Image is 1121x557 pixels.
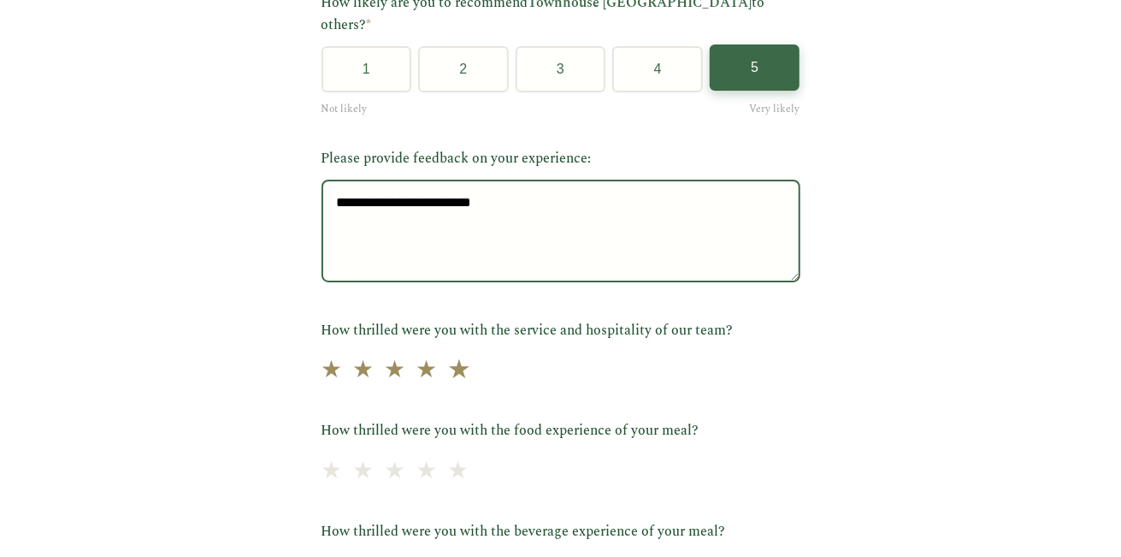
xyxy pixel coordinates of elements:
button: 3 [516,46,606,92]
label: Please provide feedback on your experience: [322,148,800,170]
span: ★ [353,453,375,491]
span: ★ [322,453,343,491]
button: 2 [418,46,509,92]
span: ★ [353,352,375,390]
span: Not likely [322,101,368,117]
span: ★ [385,453,406,491]
button: 4 [612,46,703,92]
label: How thrilled were you with the beverage experience of your meal? [322,521,800,543]
button: 5 [710,44,800,91]
span: ★ [322,352,343,390]
span: ★ [446,350,470,392]
span: Very likely [750,101,800,117]
span: ★ [416,453,438,491]
span: ★ [385,352,406,390]
label: How thrilled were you with the service and hospitality of our team? [322,320,800,342]
button: 1 [322,46,412,92]
span: ★ [448,453,469,491]
span: ★ [416,352,438,390]
label: How thrilled were you with the food experience of your meal? [322,420,800,442]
